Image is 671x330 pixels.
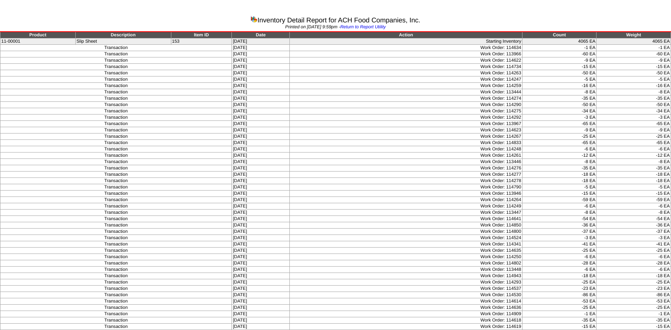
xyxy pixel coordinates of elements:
[522,216,597,222] td: -54 EA
[597,153,671,159] td: -12 EA
[232,229,290,235] td: [DATE]
[522,140,597,146] td: -65 EA
[232,178,290,184] td: [DATE]
[522,134,597,140] td: -25 EA
[290,51,522,57] td: Work Order: 113966
[232,172,290,178] td: [DATE]
[290,45,522,51] td: Work Order: 114634
[597,45,671,51] td: -1 EA
[0,260,232,267] td: Transaction
[522,108,597,115] td: -34 EA
[290,32,522,38] td: Action
[522,324,597,330] td: -15 EA
[290,273,522,279] td: Work Order: 114943
[290,76,522,83] td: Work Order: 114247
[597,57,671,64] td: -9 EA
[597,267,671,273] td: -6 EA
[597,102,671,108] td: -50 EA
[0,286,232,292] td: Transaction
[232,95,290,102] td: [DATE]
[290,184,522,191] td: Work Order: 114790
[0,191,232,197] td: Transaction
[232,298,290,305] td: [DATE]
[0,248,232,254] td: Transaction
[522,89,597,95] td: -8 EA
[290,89,522,95] td: Work Order: 113444
[0,267,232,273] td: Transaction
[232,70,290,76] td: [DATE]
[0,273,232,279] td: Transaction
[522,38,597,45] td: 4065 EA
[232,210,290,216] td: [DATE]
[290,210,522,216] td: Work Order: 113447
[597,165,671,172] td: -35 EA
[232,279,290,286] td: [DATE]
[597,305,671,311] td: -25 EA
[290,241,522,248] td: Work Order: 114341
[0,235,232,241] td: Transaction
[290,70,522,76] td: Work Order: 114263
[232,32,290,38] td: Date
[0,165,232,172] td: Transaction
[232,45,290,51] td: [DATE]
[232,184,290,191] td: [DATE]
[232,89,290,95] td: [DATE]
[522,57,597,64] td: -9 EA
[522,229,597,235] td: -37 EA
[232,305,290,311] td: [DATE]
[232,311,290,317] td: [DATE]
[0,108,232,115] td: Transaction
[232,165,290,172] td: [DATE]
[290,222,522,229] td: Work Order: 114850
[0,222,232,229] td: Transaction
[290,235,522,241] td: Work Order: 114524
[290,197,522,203] td: Work Order: 114264
[75,38,171,45] td: Slip Sheet
[232,38,290,45] td: [DATE]
[290,324,522,330] td: Work Order: 114619
[0,210,232,216] td: Transaction
[522,267,597,273] td: -6 EA
[290,260,522,267] td: Work Order: 114802
[0,115,232,121] td: Transaction
[597,222,671,229] td: -36 EA
[0,83,232,89] td: Transaction
[522,254,597,260] td: -6 EA
[522,305,597,311] td: -25 EA
[597,235,671,241] td: -3 EA
[597,197,671,203] td: -59 EA
[0,38,76,45] td: 11-00001
[171,38,232,45] td: 153
[75,32,171,38] td: Description
[522,32,597,38] td: Count
[0,241,232,248] td: Transaction
[522,197,597,203] td: -59 EA
[290,95,522,102] td: Work Order: 114274
[597,89,671,95] td: -8 EA
[597,32,671,38] td: Weight
[232,203,290,210] td: [DATE]
[232,115,290,121] td: [DATE]
[522,102,597,108] td: -50 EA
[522,203,597,210] td: -6 EA
[597,146,671,153] td: -6 EA
[597,229,671,235] td: -37 EA
[290,57,522,64] td: Work Order: 114622
[597,140,671,146] td: -65 EA
[522,260,597,267] td: -28 EA
[597,38,671,45] td: 4065 EA
[597,76,671,83] td: -5 EA
[290,203,522,210] td: Work Order: 114249
[232,235,290,241] td: [DATE]
[522,95,597,102] td: -35 EA
[0,216,232,222] td: Transaction
[232,248,290,254] td: [DATE]
[0,127,232,134] td: Transaction
[0,203,232,210] td: Transaction
[290,311,522,317] td: Work Order: 114909
[232,324,290,330] td: [DATE]
[0,184,232,191] td: Transaction
[597,292,671,298] td: -86 EA
[0,324,232,330] td: Transaction
[522,153,597,159] td: -12 EA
